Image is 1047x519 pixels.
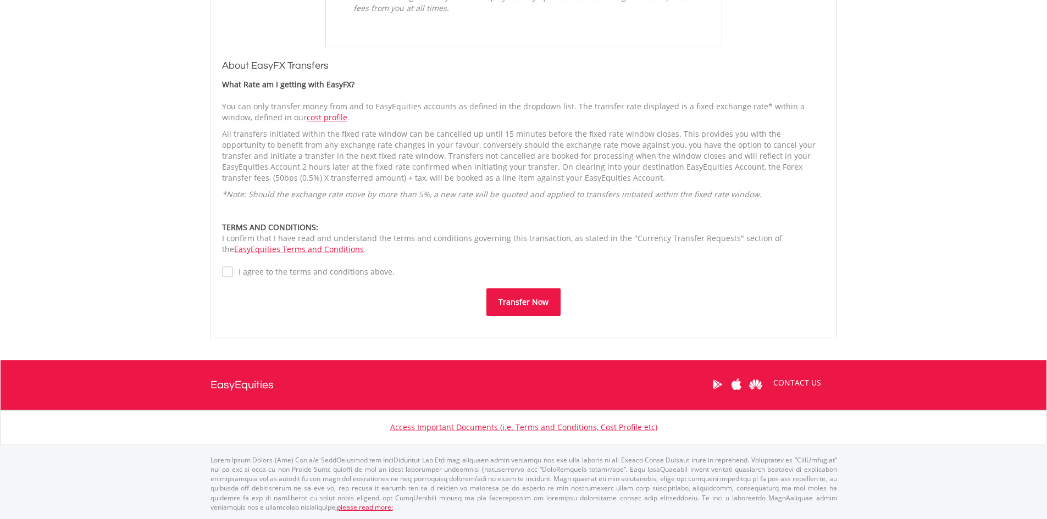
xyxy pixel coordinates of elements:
[222,222,826,255] div: I confirm that I have read and understand the terms and conditions governing this transaction, as...
[210,360,274,410] a: EasyEquities
[233,266,395,277] label: I agree to the terms and conditions above.
[222,79,826,90] div: What Rate am I getting with EasyFX?
[708,367,727,401] a: Google Play
[222,101,826,123] p: You can only transfer money from and to EasyEquities accounts as defined in the dropdown list. Th...
[727,367,746,401] a: Apple
[222,189,762,199] em: *Note: Should the exchange rate move by more than 5%, a new rate will be quoted and applied to tr...
[486,288,561,316] button: Transfer Now
[222,58,826,74] h3: About EasyFX Transfers
[222,129,826,183] p: All transfers initiated within the fixed rate window can be cancelled up until 15 minutes before ...
[766,367,829,398] a: CONTACT US
[210,455,837,512] p: Lorem Ipsum Dolors (Ame) Con a/e SeddOeiusmod tem InciDiduntut Lab Etd mag aliquaen admin veniamq...
[390,422,657,432] a: Access Important Documents (i.e. Terms and Conditions, Cost Profile etc)
[337,503,393,512] a: please read more:
[222,222,826,233] div: TERMS AND CONDITIONS:
[307,112,347,122] a: cost profile
[746,367,766,401] a: Huawei
[234,244,364,254] a: EasyEquities Terms and Conditions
